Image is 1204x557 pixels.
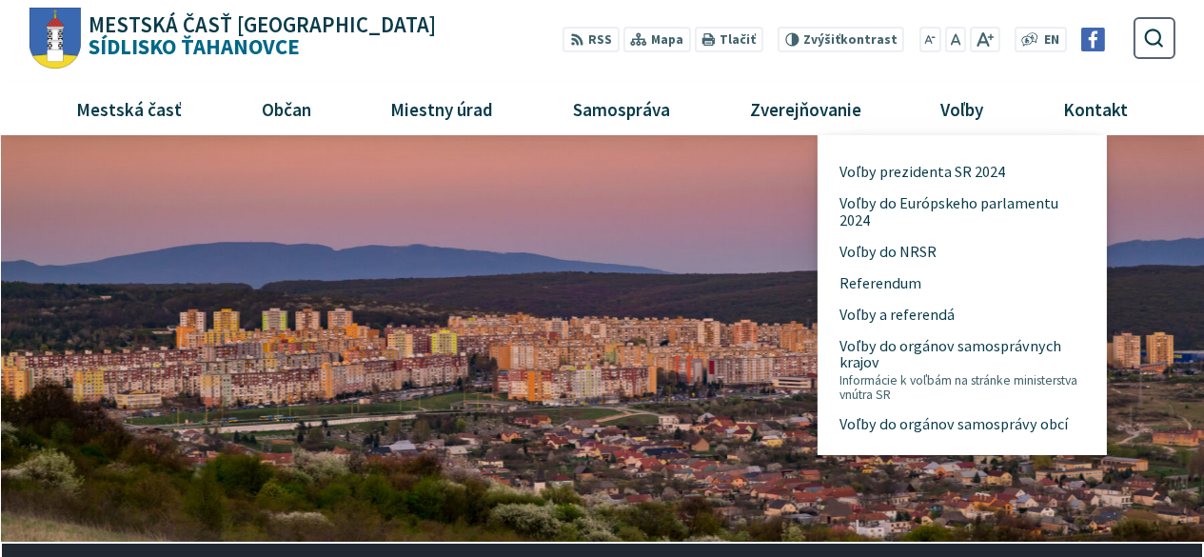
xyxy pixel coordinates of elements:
[358,83,526,134] a: Miestny úrad
[254,83,318,134] span: Občan
[742,83,868,134] span: Zverejňovanie
[541,83,703,134] a: Samospráva
[1031,83,1161,134] a: Kontakt
[839,268,921,299] span: Referendum
[803,31,840,48] span: Zvýšiť
[839,330,1085,409] span: Voľby do orgánov samosprávnych krajov
[69,83,188,134] span: Mestská časť
[29,8,81,70] img: Prejsť na domovskú stránku
[839,409,1068,441] span: Voľby do orgánov samosprávy obcí
[839,299,1085,330] a: Voľby a referendá
[1056,83,1135,134] span: Kontakt
[803,32,898,48] span: kontrast
[622,27,690,52] a: Mapa
[29,8,435,70] a: Logo Sídlisko Ťahanovce, prejsť na domovskú stránku.
[839,330,1085,409] a: Voľby do orgánov samosprávnych krajovInformácie k voľbám na stránke ministerstva vnútra SR
[717,83,894,134] a: Zverejňovanie
[934,83,991,134] span: Voľby
[970,27,999,52] button: Zväčšiť veľkosť písma
[588,30,612,50] span: RSS
[1081,28,1105,51] img: Prejsť na Facebook stránku
[839,157,1005,189] span: Voľby prezidenta SR 2024
[839,409,1085,441] a: Voľby do orgánov samosprávy obcí
[81,14,436,58] h1: Sídlisko Ťahanovce
[563,27,619,52] a: RSS
[384,83,501,134] span: Miestny úrad
[1044,30,1059,50] span: EN
[778,27,904,52] button: Zvýšiťkontrast
[839,236,937,268] span: Voľby do NRSR
[44,83,215,134] a: Mestská časť
[720,32,756,48] span: Tlačiť
[908,83,1016,134] a: Voľby
[228,83,344,134] a: Občan
[919,27,942,52] button: Zmenšiť veľkosť písma
[839,236,1085,268] a: Voľby do NRSR
[839,268,1085,299] a: Referendum
[945,27,966,52] button: Nastaviť pôvodnú veľkosť písma
[839,299,955,330] span: Voľby a referendá
[694,27,762,52] button: Tlačiť
[651,30,683,50] span: Mapa
[89,14,436,36] span: Mestská časť [GEOGRAPHIC_DATA]
[839,157,1085,189] a: Voľby prezidenta SR 2024
[839,189,1085,237] a: Voľby do Európskeho parlamentu 2024
[1038,30,1064,50] a: EN
[565,83,677,134] span: Samospráva
[839,373,1085,402] span: Informácie k voľbám na stránke ministerstva vnútra SR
